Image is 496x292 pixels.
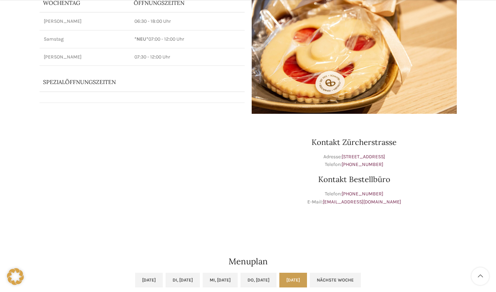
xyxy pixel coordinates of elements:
p: 06:30 - 18:00 Uhr [134,18,240,25]
iframe: schwyter zürcherstrasse 33 [40,121,245,226]
a: [STREET_ADDRESS] [342,154,385,160]
p: 07:30 - 12:00 Uhr [134,54,240,61]
p: Samstag [44,36,126,43]
a: [PHONE_NUMBER] [342,161,383,167]
a: [DATE] [279,273,307,287]
h3: Kontakt Bestellbüro [252,175,457,183]
a: [PHONE_NUMBER] [342,191,383,197]
p: 07:00 - 12:00 Uhr [134,36,240,43]
p: Telefon: E-Mail: [252,190,457,206]
h2: Menuplan [40,257,457,266]
p: [PERSON_NAME] [44,54,126,61]
a: Mi, [DATE] [203,273,238,287]
a: Do, [DATE] [240,273,277,287]
a: Nächste Woche [310,273,361,287]
h3: Kontakt Zürcherstrasse [252,138,457,146]
a: Di, [DATE] [166,273,200,287]
a: Scroll to top button [471,267,489,285]
p: Spezialöffnungszeiten [43,78,222,86]
a: [EMAIL_ADDRESS][DOMAIN_NAME] [323,199,401,205]
a: [DATE] [135,273,163,287]
p: Adresse: Telefon: [252,153,457,169]
p: [PERSON_NAME] [44,18,126,25]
